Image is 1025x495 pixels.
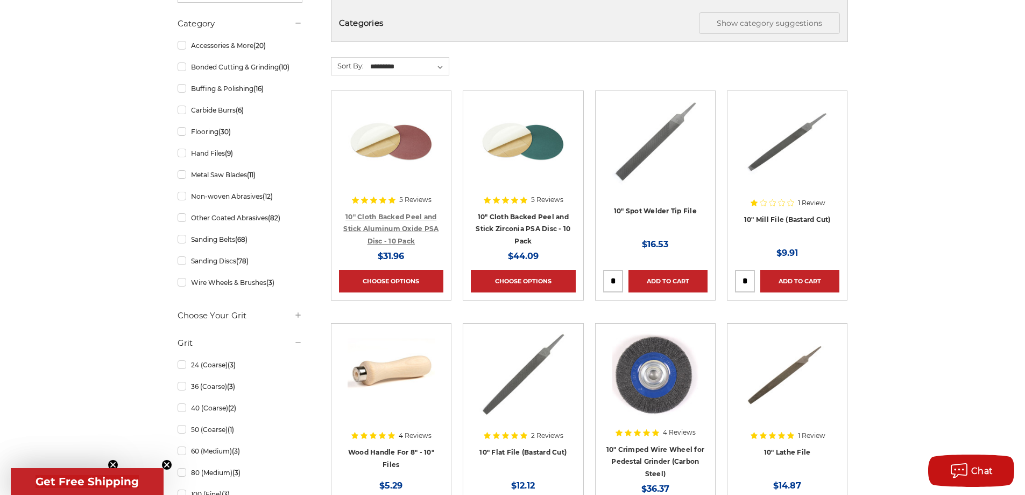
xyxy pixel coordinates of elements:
span: $36.37 [641,484,669,494]
span: $5.29 [379,480,402,491]
a: Add to Cart [628,270,708,292]
span: (20) [253,41,266,50]
a: 10" Cloth Backed Peel and Stick Zirconia PSA Disc - 10 Pack [476,213,570,245]
img: 10" Crimped Wire Wheel for Pedestal Grinder [612,331,698,417]
a: 10" Lathe File [764,448,811,456]
a: 10" Mill File (Bastard Cut) [744,215,831,224]
span: $9.91 [776,248,798,258]
a: 10" Crimped Wire Wheel for Pedestal Grinder (Carbon Steel) [606,445,705,478]
a: Bonded Cutting & Grinding [178,58,302,76]
span: (10) [279,63,289,71]
select: Sort By: [369,59,449,75]
img: 10 inch Aluminum Oxide PSA Sanding Disc with Cloth Backing [348,99,434,185]
button: Close teaser [108,459,118,470]
a: Zirc Peel and Stick cloth backed PSA discs [471,99,575,203]
button: Chat [928,455,1014,487]
a: Other Coated Abrasives [178,208,302,227]
span: $31.96 [378,251,404,261]
a: Choose Options [339,270,443,292]
span: (82) [268,214,280,222]
span: (3) [227,382,235,391]
span: (3) [266,278,274,287]
a: 10" Spot Welder Tip File [614,207,697,215]
a: 10" Mill File Bastard Cut [735,99,839,203]
span: (2) [228,404,236,412]
a: Sanding Belts [178,230,302,249]
a: 80 (Medium) [178,463,302,482]
span: (3) [228,361,236,369]
a: 40 (Coarse) [178,399,302,417]
h5: Grit [178,337,302,350]
span: (3) [232,447,240,455]
a: 10" Flat File (Bastard Cut) [479,448,567,456]
h5: Category [178,17,302,30]
span: $12.12 [511,480,535,491]
a: 36 (Coarse) [178,377,302,396]
span: (12) [263,192,273,200]
a: Buffing & Polishing [178,79,302,98]
span: (6) [236,106,244,114]
div: Get Free ShippingClose teaser [11,468,164,495]
img: 10" Flat Bastard File [479,331,567,417]
img: File Handle [348,331,435,417]
span: (1) [228,426,234,434]
a: 10" Flat Bastard File [471,331,575,436]
span: (11) [247,171,256,179]
a: Non-woven Abrasives [178,187,302,206]
span: (16) [253,85,264,93]
img: Zirc Peel and Stick cloth backed PSA discs [480,99,566,185]
a: 10 Inch Lathe File, Single Cut [735,331,839,436]
button: Show category suggestions [699,12,840,34]
span: Get Free Shipping [36,475,139,488]
a: Flooring [178,122,302,141]
span: Chat [971,466,993,476]
a: File Handle [339,331,443,436]
a: Metal Saw Blades [178,165,302,184]
a: 10" spot welder tip file [603,99,708,203]
span: (3) [232,469,241,477]
a: 50 (Coarse) [178,420,302,439]
img: 10 Inch Lathe File, Single Cut [744,331,830,417]
img: 10" Mill File Bastard Cut [744,99,830,185]
a: Add to Cart [760,270,839,292]
button: Close teaser [161,459,172,470]
a: 24 (Coarse) [178,355,302,374]
a: Sanding Discs [178,252,302,270]
a: Carbide Burrs [178,101,302,120]
span: $16.53 [642,239,668,249]
a: Hand Files [178,144,302,163]
a: Choose Options [471,270,575,292]
img: 10" spot welder tip file [612,99,699,185]
a: Accessories & More [178,36,302,55]
a: Wire Wheels & Brushes [178,273,302,292]
span: 4 Reviews [399,433,432,439]
span: (68) [235,235,248,243]
label: Sort By: [331,58,364,74]
span: 2 Reviews [531,433,563,439]
h5: Categories [339,12,840,34]
span: 1 Review [798,433,825,439]
span: 1 Review [798,200,825,206]
a: Wood Handle For 8" - 10" Files [348,448,434,469]
span: (9) [225,149,233,157]
a: 60 (Medium) [178,442,302,461]
a: 10 inch Aluminum Oxide PSA Sanding Disc with Cloth Backing [339,99,443,203]
span: $14.87 [773,480,801,491]
h5: Choose Your Grit [178,309,302,322]
a: 10" Cloth Backed Peel and Stick Aluminum Oxide PSA Disc - 10 Pack [343,213,439,245]
span: $44.09 [508,251,539,261]
span: (30) [218,128,231,136]
a: 10" Crimped Wire Wheel for Pedestal Grinder [603,331,708,436]
span: (78) [236,257,249,265]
